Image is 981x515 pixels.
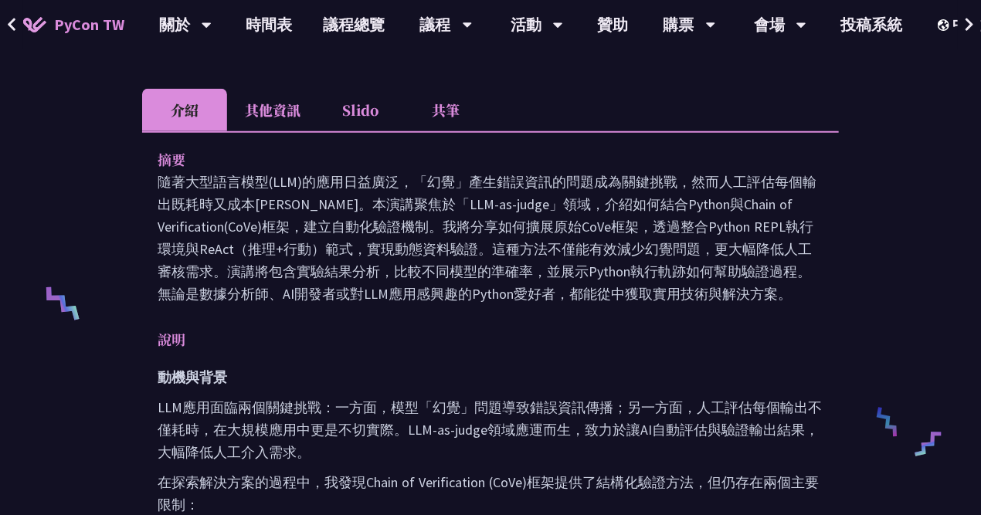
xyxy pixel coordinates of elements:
[8,5,140,44] a: PyCon TW
[938,19,953,31] img: Locale Icon
[158,148,793,171] p: 摘要
[318,89,403,131] li: Slido
[158,328,793,351] p: 說明
[23,17,46,32] img: Home icon of PyCon TW 2025
[403,89,488,131] li: 共筆
[158,171,823,305] p: 隨著大型語言模型(LLM)的應用日益廣泛，「幻覺」產生錯誤資訊的問題成為關鍵挑戰，然而人工評估每個輸出既耗時又成本[PERSON_NAME]。本演講聚焦於「LLM-as-judge」領域，介紹如...
[227,89,318,131] li: 其他資訊
[54,13,124,36] span: PyCon TW
[158,396,823,463] p: LLM應用面臨兩個關鍵挑戰：一方面，模型「幻覺」問題導致錯誤資訊傳播；另一方面，人工評估每個輸出不僅耗時，在大規模應用中更是不切實際。LLM-as-judge領域應運而生，致力於讓AI自動評估與...
[142,89,227,131] li: 介紹
[158,366,823,388] h3: 動機與背景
